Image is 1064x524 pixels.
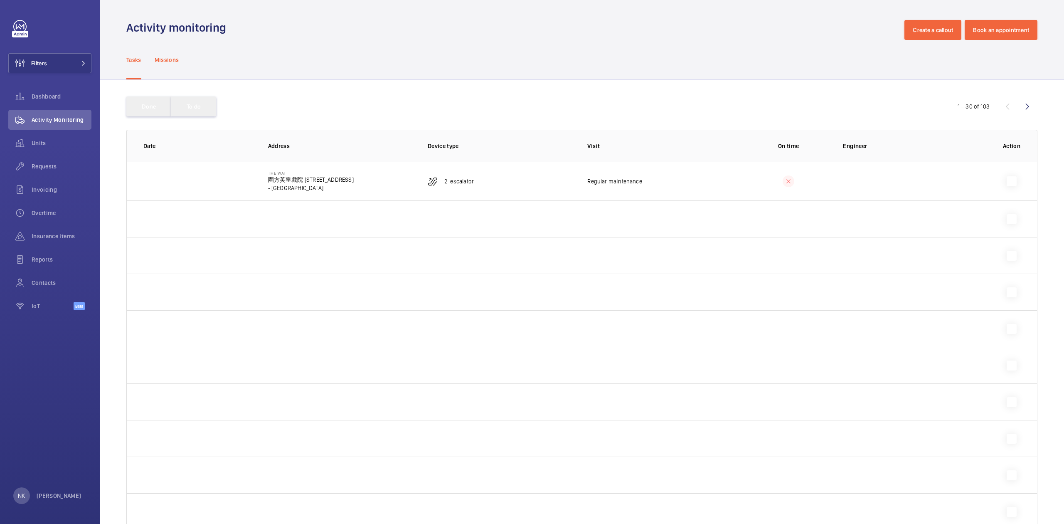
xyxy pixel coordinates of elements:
[32,232,91,240] span: Insurance items
[32,302,74,310] span: IoT
[1003,142,1020,150] p: Action
[143,142,255,150] p: Date
[747,142,830,150] p: On time
[18,492,25,500] p: NK
[268,142,414,150] p: Address
[268,184,354,192] p: - [GEOGRAPHIC_DATA]
[444,177,474,185] p: 2 Escalator
[126,56,141,64] p: Tasks
[843,142,989,150] p: Engineer
[171,96,216,116] button: To do
[428,142,574,150] p: Device type
[32,185,91,194] span: Invoicing
[958,102,990,111] div: 1 – 30 of 103
[32,279,91,287] span: Contacts
[32,255,91,264] span: Reports
[32,116,91,124] span: Activity Monitoring
[37,492,81,500] p: [PERSON_NAME]
[31,59,47,67] span: Filters
[587,142,734,150] p: Visit
[32,209,91,217] span: Overtime
[32,162,91,171] span: Requests
[126,96,171,116] button: Done
[32,92,91,101] span: Dashboard
[32,139,91,147] span: Units
[428,176,438,186] img: escalator.svg
[268,175,354,184] p: 圍方英皇戲院 [STREET_ADDRESS]
[126,20,231,35] h1: Activity monitoring
[965,20,1037,40] button: Book an appointment
[8,53,91,73] button: Filters
[587,177,642,185] p: Regular maintenance
[74,302,85,310] span: Beta
[268,171,354,175] p: The Wai
[904,20,961,40] button: Create a callout
[155,56,179,64] p: Missions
